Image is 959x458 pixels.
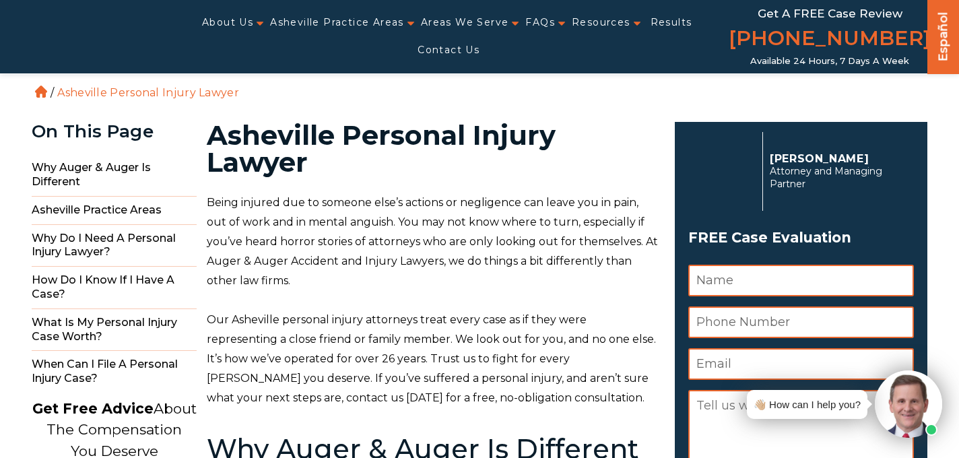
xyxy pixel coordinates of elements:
input: Name [688,265,914,296]
span: FREE Case Evaluation [688,225,914,251]
span: What Is My Personal Injury Case Worth? [32,309,197,352]
a: Home [35,86,47,98]
img: Herbert Auger [688,137,756,205]
a: Results [651,9,692,36]
img: Intaker widget Avatar [875,370,942,438]
a: FAQs [525,9,555,36]
input: Email [688,348,914,380]
a: Resources [572,9,630,36]
h1: Asheville Personal Injury Lawyer [207,122,659,176]
p: Being injured due to someone else’s actions or negligence can leave you in pain, out of work and ... [207,193,659,290]
span: Why Auger & Auger Is Different [32,154,197,197]
a: Asheville Practice Areas [270,9,404,36]
span: Asheville Practice Areas [32,197,197,225]
span: Get a FREE Case Review [758,7,902,20]
span: Attorney and Managing Partner [770,165,906,191]
strong: Get Free Advice [32,400,154,417]
span: Why Do I Need a Personal Injury Lawyer? [32,225,197,267]
li: Asheville Personal Injury Lawyer [54,86,242,99]
div: On This Page [32,122,197,141]
input: Phone Number [688,306,914,338]
div: 👋🏼 How can I help you? [754,395,861,414]
img: Auger & Auger Accident and Injury Lawyers Logo [8,25,165,49]
a: [PHONE_NUMBER] [729,24,931,56]
p: [PERSON_NAME] [770,152,906,165]
span: When Can I File a Personal Injury Case? [32,351,197,393]
span: Available 24 Hours, 7 Days a Week [750,56,909,67]
a: Areas We Serve [421,9,509,36]
span: How Do I Know If I Have a Case? [32,267,197,309]
p: Our Asheville personal injury attorneys treat every case as if they were representing a close fri... [207,310,659,407]
a: Contact Us [418,36,479,64]
a: About Us [202,9,253,36]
